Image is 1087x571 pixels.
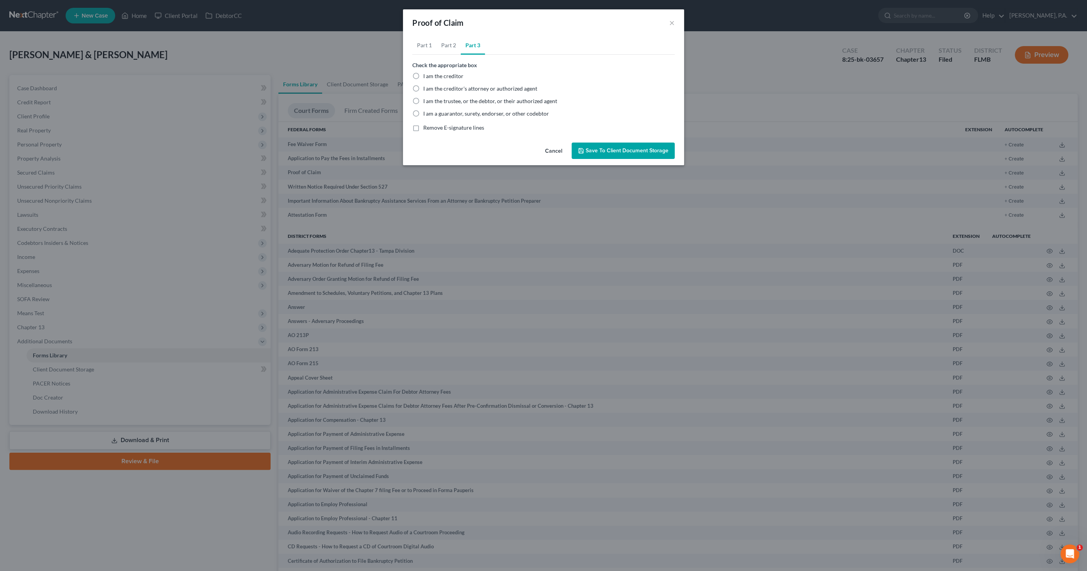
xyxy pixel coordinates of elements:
label: Check the appropriate box [412,61,477,69]
a: Part 1 [412,36,437,55]
iframe: Intercom live chat [1060,544,1079,563]
span: I am the creditor [423,73,463,79]
span: I am a guarantor, surety, endorser, or other codebtor [423,110,549,117]
span: I am the creditor's attorney or authorized agent [423,85,537,92]
button: × [669,18,675,27]
button: Save to Client Document Storage [572,143,675,159]
span: I am the trustee, or the debtor, or their authorized agent [423,98,557,104]
a: Part 2 [437,36,461,55]
a: Part 3 [461,36,485,55]
span: Remove E-signature lines [423,124,484,131]
div: Proof of Claim [412,17,464,28]
button: Cancel [539,143,568,159]
span: 1 [1076,544,1083,551]
span: Save to Client Document Storage [586,147,668,154]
